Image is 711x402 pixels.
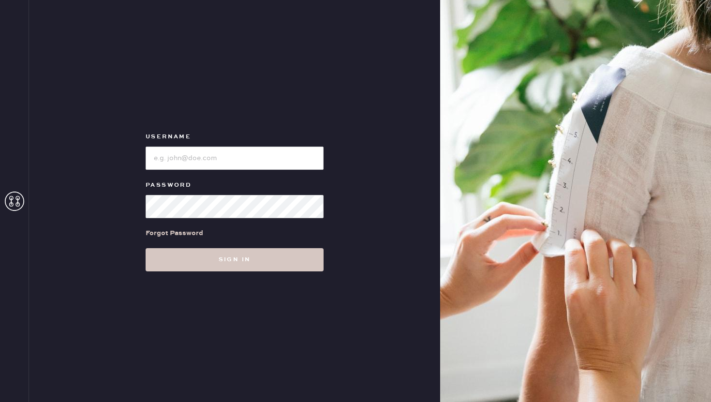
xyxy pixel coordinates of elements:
a: Forgot Password [146,218,203,248]
div: Forgot Password [146,228,203,238]
button: Sign in [146,248,324,271]
label: Username [146,131,324,143]
label: Password [146,179,324,191]
input: e.g. john@doe.com [146,147,324,170]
